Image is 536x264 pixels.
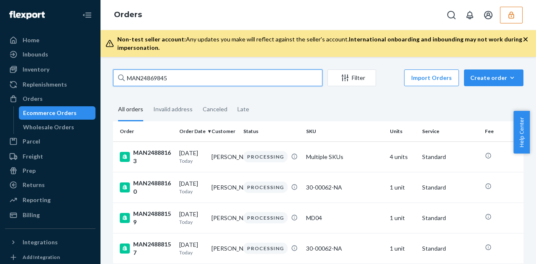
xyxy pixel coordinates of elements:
[179,149,205,164] div: [DATE]
[306,183,383,192] div: 30-00062-NA
[5,193,95,207] a: Reporting
[118,98,143,121] div: All orders
[120,210,173,226] div: MAN24888159
[5,135,95,148] a: Parcel
[23,137,40,146] div: Parcel
[117,36,186,43] span: Non-test seller account:
[23,65,49,74] div: Inventory
[5,236,95,249] button: Integrations
[23,238,58,246] div: Integrations
[240,121,303,141] th: Status
[153,98,193,120] div: Invalid address
[9,11,45,19] img: Flexport logo
[470,74,517,82] div: Create order
[23,80,67,89] div: Replenishments
[482,121,532,141] th: Fee
[179,210,205,226] div: [DATE]
[120,149,173,165] div: MAN24888163
[23,254,60,261] div: Add Integration
[18,6,36,13] span: Chat
[203,98,227,120] div: Canceled
[422,244,478,253] p: Standard
[23,196,51,204] div: Reporting
[237,98,249,120] div: Late
[23,95,43,103] div: Orders
[5,92,95,105] a: Orders
[5,178,95,192] a: Returns
[114,10,142,19] a: Orders
[23,50,48,59] div: Inbounds
[19,120,96,134] a: Wholesale Orders
[422,214,478,222] p: Standard
[208,202,240,233] td: [PERSON_NAME]
[113,69,322,86] input: Search orders
[19,106,96,120] a: Ecommerce Orders
[120,240,173,257] div: MAN24888157
[107,3,149,27] ol: breadcrumbs
[387,202,419,233] td: 1 unit
[464,69,523,86] button: Create order
[179,249,205,256] p: Today
[5,78,95,91] a: Replenishments
[23,211,40,219] div: Billing
[5,208,95,222] a: Billing
[5,33,95,47] a: Home
[176,121,208,141] th: Order Date
[404,69,459,86] button: Import Orders
[5,63,95,76] a: Inventory
[306,244,383,253] div: 30-00062-NA
[23,123,74,131] div: Wholesale Orders
[422,153,478,161] p: Standard
[208,141,240,172] td: [PERSON_NAME]
[387,172,419,202] td: 1 unit
[179,179,205,195] div: [DATE]
[419,121,482,141] th: Service
[5,164,95,177] a: Prep
[179,157,205,164] p: Today
[513,111,530,154] button: Help Center
[243,212,288,223] div: PROCESSING
[387,233,419,264] td: 1 unit
[113,121,176,141] th: Order
[422,183,478,192] p: Standard
[303,141,387,172] td: Multiple SKUs
[179,241,205,256] div: [DATE]
[23,167,36,175] div: Prep
[79,7,95,23] button: Close Navigation
[120,179,173,196] div: MAN24888160
[179,218,205,226] p: Today
[306,214,383,222] div: MD04
[117,35,523,52] div: Any updates you make will reflect against the seller's account.
[179,188,205,195] p: Today
[211,128,237,135] div: Customer
[208,172,240,202] td: [PERSON_NAME]
[243,243,288,254] div: PROCESSING
[23,109,77,117] div: Ecommerce Orders
[327,69,376,86] button: Filter
[387,141,419,172] td: 4 units
[443,7,460,23] button: Open Search Box
[5,252,95,262] a: Add Integration
[23,36,39,44] div: Home
[387,121,419,141] th: Units
[5,150,95,163] a: Freight
[328,74,376,82] div: Filter
[208,233,240,264] td: [PERSON_NAME]
[480,7,497,23] button: Open account menu
[23,152,43,161] div: Freight
[5,48,95,61] a: Inbounds
[303,121,387,141] th: SKU
[461,7,478,23] button: Open notifications
[23,181,45,189] div: Returns
[243,151,288,162] div: PROCESSING
[243,182,288,193] div: PROCESSING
